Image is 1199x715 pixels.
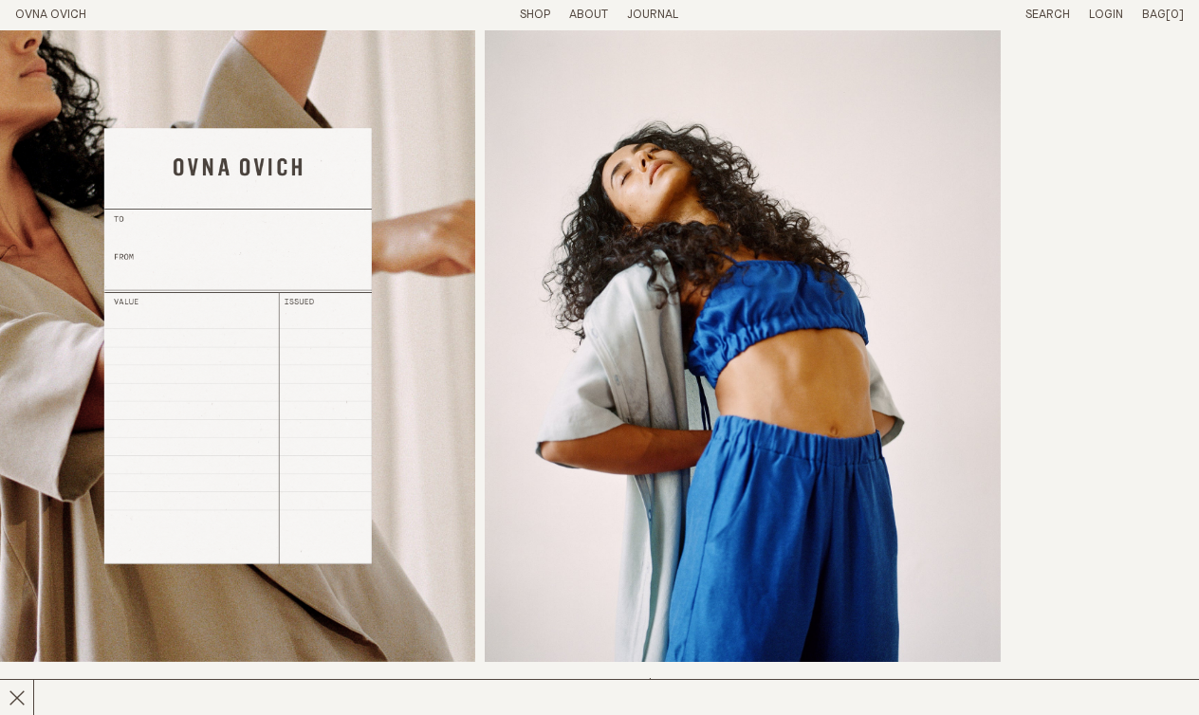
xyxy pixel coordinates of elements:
summary: About [569,8,608,24]
div: 2 / 2 [485,30,1000,662]
a: Login [1089,9,1123,21]
a: Home [15,9,86,21]
span: [0] [1166,9,1184,21]
h2: OVNA OVICH GIFT CARD [15,677,296,705]
a: Search [1025,9,1070,21]
a: Journal [627,9,678,21]
span: Bag [1142,9,1166,21]
span: $50.00 [646,678,691,690]
img: OVNA OVICH GIFT CARD [485,30,1000,662]
a: Shop [520,9,550,21]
